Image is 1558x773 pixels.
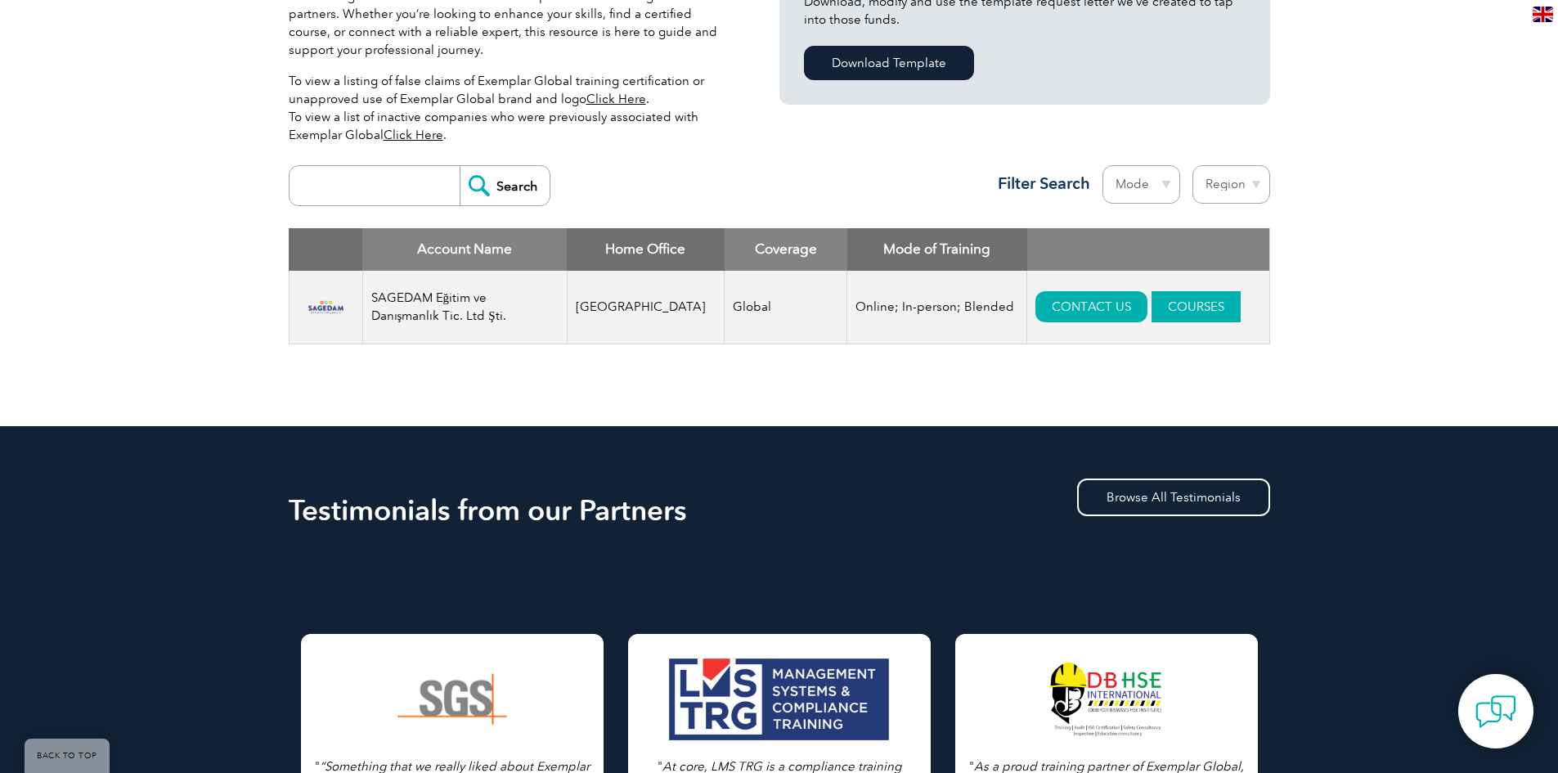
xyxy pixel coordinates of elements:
[362,228,567,271] th: Account Name: activate to sort column descending
[567,228,725,271] th: Home Office: activate to sort column ascending
[586,92,646,106] a: Click Here
[298,279,354,335] img: 82fc6c71-8733-ed11-9db1-00224817fa54-logo.png
[1035,291,1147,322] a: CONTACT US
[1533,7,1553,22] img: en
[847,271,1027,344] td: Online; In-person; Blended
[988,173,1090,194] h3: Filter Search
[289,72,730,144] p: To view a listing of false claims of Exemplar Global training certification or unapproved use of ...
[384,128,443,142] a: Click Here
[847,228,1027,271] th: Mode of Training: activate to sort column ascending
[725,228,847,271] th: Coverage: activate to sort column ascending
[1152,291,1241,322] a: COURSES
[1077,479,1270,516] a: Browse All Testimonials
[460,166,550,205] input: Search
[725,271,847,344] td: Global
[804,46,974,80] a: Download Template
[1027,228,1269,271] th: : activate to sort column ascending
[567,271,725,344] td: [GEOGRAPHIC_DATA]
[25,739,110,773] a: BACK TO TOP
[289,497,1270,524] h2: Testimonials from our Partners
[362,271,567,344] td: SAGEDAM Eğitim ve Danışmanlık Tic. Ltd Şti.
[1475,691,1516,732] img: contact-chat.png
